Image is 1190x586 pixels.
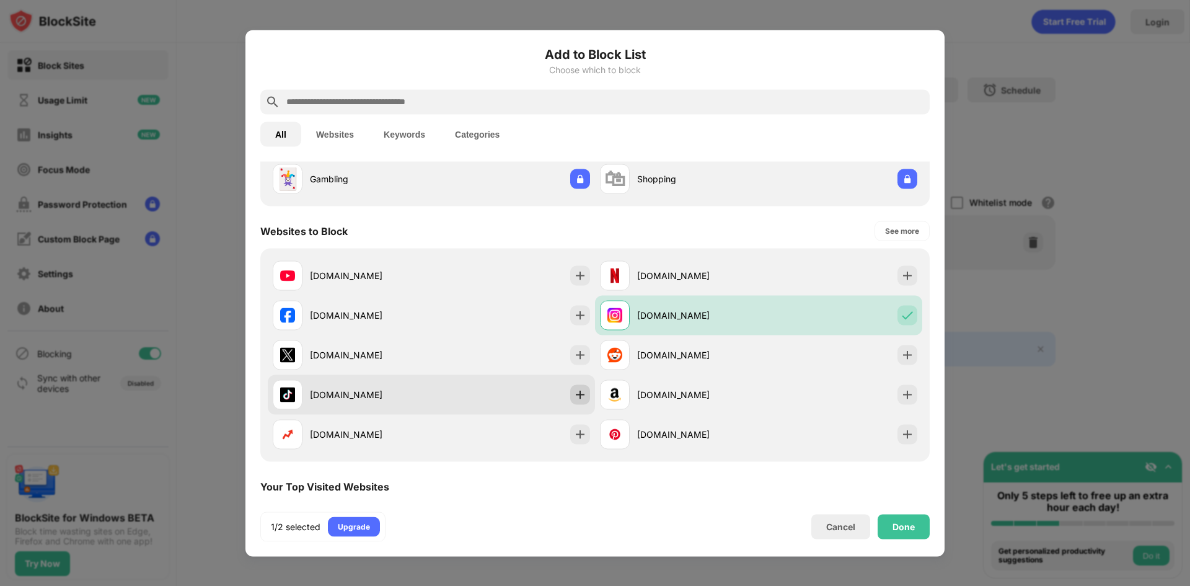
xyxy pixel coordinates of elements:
div: Cancel [826,522,855,532]
div: [DOMAIN_NAME] [310,428,431,441]
div: [DOMAIN_NAME] [637,309,759,322]
div: 🛍 [604,166,625,192]
button: Keywords [369,122,440,146]
h6: Add to Block List [260,45,930,63]
img: favicons [607,387,622,402]
div: 1/2 selected [271,520,320,533]
img: favicons [280,387,295,402]
div: [DOMAIN_NAME] [310,388,431,401]
img: favicons [280,268,295,283]
img: favicons [607,268,622,283]
button: All [260,122,301,146]
div: Websites to Block [260,224,348,237]
button: Categories [440,122,514,146]
div: Shopping [637,172,759,185]
img: favicons [280,308,295,322]
div: Upgrade [338,520,370,533]
img: favicons [607,427,622,442]
div: See more [885,224,919,237]
div: [DOMAIN_NAME] [637,428,759,441]
div: [DOMAIN_NAME] [310,309,431,322]
div: Choose which to block [260,64,930,74]
div: Gambling [310,172,431,185]
div: Done [892,522,915,531]
div: [DOMAIN_NAME] [310,269,431,282]
button: Websites [301,122,369,146]
div: [DOMAIN_NAME] [637,269,759,282]
div: [DOMAIN_NAME] [637,348,759,362]
div: [DOMAIN_NAME] [637,388,759,401]
div: 🃏 [275,166,301,192]
img: favicons [607,347,622,362]
img: favicons [607,308,622,322]
div: [DOMAIN_NAME] [310,348,431,362]
img: favicons [280,347,295,362]
img: favicons [280,427,295,442]
img: search.svg [265,94,280,109]
div: Your Top Visited Websites [260,480,389,492]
